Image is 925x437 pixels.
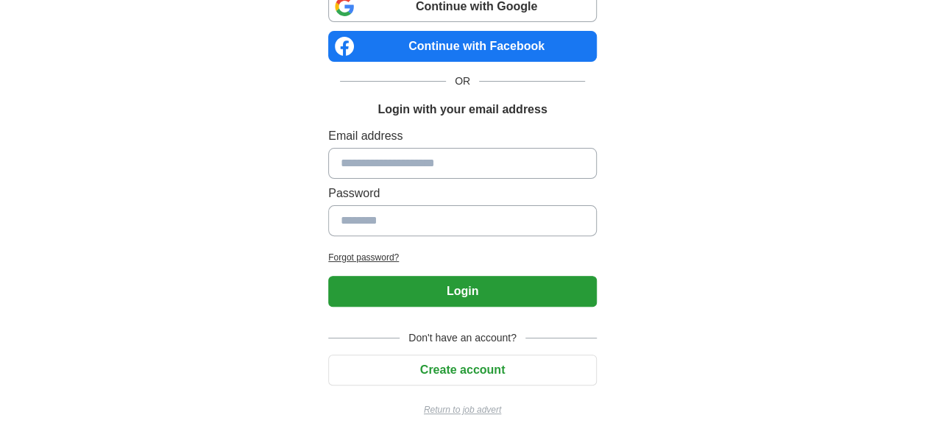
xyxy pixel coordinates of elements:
[328,276,597,307] button: Login
[328,363,597,376] a: Create account
[378,101,547,118] h1: Login with your email address
[400,330,525,346] span: Don't have an account?
[328,185,597,202] label: Password
[328,251,597,264] a: Forgot password?
[328,127,597,145] label: Email address
[328,403,597,416] a: Return to job advert
[328,355,597,386] button: Create account
[328,31,597,62] a: Continue with Facebook
[446,74,479,89] span: OR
